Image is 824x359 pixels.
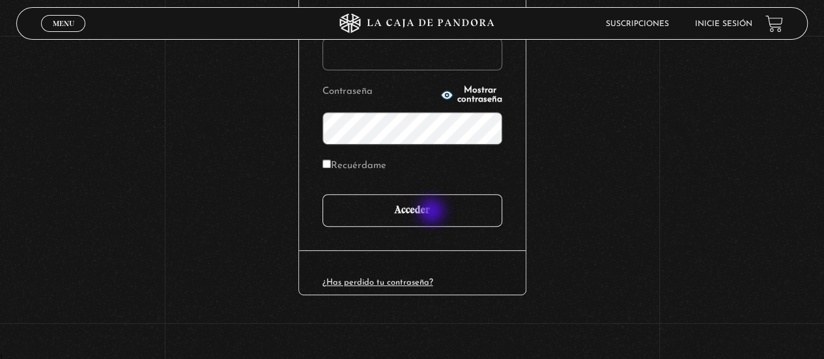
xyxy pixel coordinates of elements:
label: Contraseña [322,82,437,102]
input: Recuérdame [322,160,331,168]
a: View your shopping cart [765,15,783,33]
a: Inicie sesión [695,20,752,28]
button: Mostrar contraseña [440,86,502,104]
span: Cerrar [48,31,79,40]
span: Menu [53,20,74,27]
input: Acceder [322,194,502,227]
a: ¿Has perdido tu contraseña? [322,278,433,287]
a: Suscripciones [606,20,669,28]
label: Recuérdame [322,156,386,177]
span: Mostrar contraseña [457,86,502,104]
